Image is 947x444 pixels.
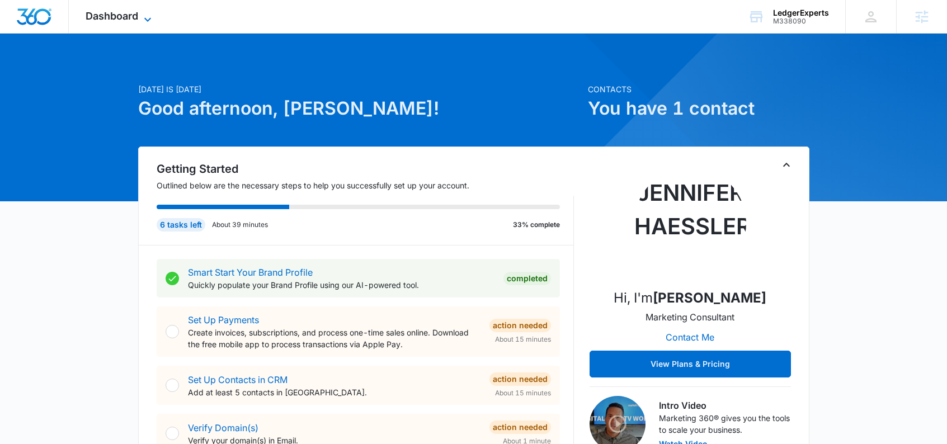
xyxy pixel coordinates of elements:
[588,83,809,95] p: Contacts
[773,17,829,25] div: account id
[646,310,734,324] p: Marketing Consultant
[212,220,268,230] p: About 39 minutes
[590,351,791,377] button: View Plans & Pricing
[653,290,766,306] strong: [PERSON_NAME]
[654,324,725,351] button: Contact Me
[773,8,829,17] div: account name
[634,167,746,279] img: Jennifer Haessler
[138,95,581,122] h1: Good afternoon, [PERSON_NAME]!
[188,422,258,433] a: Verify Domain(s)
[489,319,551,332] div: Action Needed
[513,220,560,230] p: 33% complete
[188,267,313,278] a: Smart Start Your Brand Profile
[614,288,766,308] p: Hi, I'm
[659,399,791,412] h3: Intro Video
[188,386,480,398] p: Add at least 5 contacts in [GEOGRAPHIC_DATA].
[489,421,551,434] div: Action Needed
[588,95,809,122] h1: You have 1 contact
[659,412,791,436] p: Marketing 360® gives you the tools to scale your business.
[489,372,551,386] div: Action Needed
[495,334,551,344] span: About 15 minutes
[157,218,205,232] div: 6 tasks left
[188,314,259,325] a: Set Up Payments
[157,160,574,177] h2: Getting Started
[780,158,793,172] button: Toggle Collapse
[495,388,551,398] span: About 15 minutes
[503,272,551,285] div: Completed
[188,279,494,291] p: Quickly populate your Brand Profile using our AI-powered tool.
[157,180,574,191] p: Outlined below are the necessary steps to help you successfully set up your account.
[138,83,581,95] p: [DATE] is [DATE]
[188,374,288,385] a: Set Up Contacts in CRM
[188,327,480,350] p: Create invoices, subscriptions, and process one-time sales online. Download the free mobile app t...
[86,10,138,22] span: Dashboard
